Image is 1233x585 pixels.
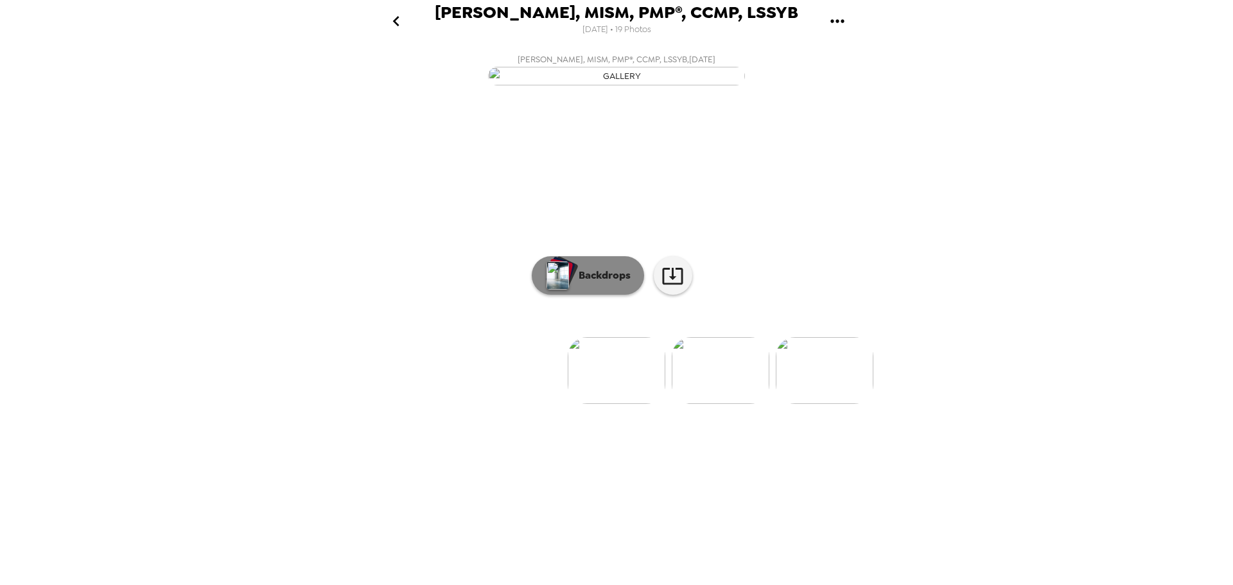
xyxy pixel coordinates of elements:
[435,4,798,21] span: [PERSON_NAME], MISM, PMP®, CCMP, LSSYB
[568,337,665,404] img: gallery
[572,268,631,283] p: Backdrops
[532,256,644,295] button: Backdrops
[776,337,873,404] img: gallery
[582,21,651,39] span: [DATE] • 19 Photos
[672,337,769,404] img: gallery
[488,67,745,85] img: gallery
[518,52,715,67] span: [PERSON_NAME], MISM, PMP®, CCMP, LSSYB , [DATE]
[360,48,873,89] button: [PERSON_NAME], MISM, PMP®, CCMP, LSSYB,[DATE]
